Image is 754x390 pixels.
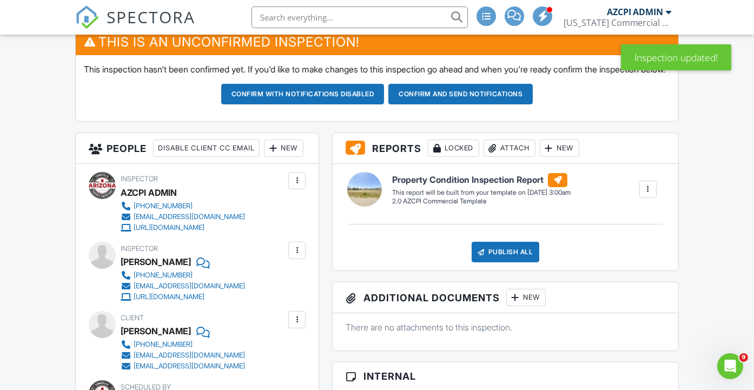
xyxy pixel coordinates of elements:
a: [EMAIL_ADDRESS][DOMAIN_NAME] [121,350,245,361]
div: [PERSON_NAME] [121,254,191,270]
div: AZCPI ADMIN [607,6,664,17]
div: New [506,289,546,306]
h3: Additional Documents [333,282,678,313]
a: [PHONE_NUMBER] [121,201,245,211]
h3: This is an Unconfirmed Inspection! [76,29,678,55]
div: Inspection updated! [621,44,731,70]
a: [PHONE_NUMBER] [121,339,245,350]
div: [PERSON_NAME] [121,323,191,339]
a: [EMAIL_ADDRESS][DOMAIN_NAME] [121,281,245,292]
input: Search everything... [252,6,468,28]
div: New [540,140,579,157]
h6: Property Condition Inspection Report [392,173,571,187]
div: Publish All [472,242,539,262]
div: [URL][DOMAIN_NAME] [134,223,204,232]
button: Confirm with notifications disabled [221,84,385,104]
div: [PHONE_NUMBER] [134,271,193,280]
div: [URL][DOMAIN_NAME] [134,293,204,301]
button: Confirm and send notifications [388,84,533,104]
div: [PHONE_NUMBER] [134,202,193,210]
span: SPECTORA [107,5,195,28]
div: Disable Client CC Email [153,140,260,157]
div: 2.0 AZCPI Commercial Template [392,197,571,206]
div: Attach [484,140,535,157]
h3: People [76,133,319,164]
div: [EMAIL_ADDRESS][DOMAIN_NAME] [134,213,245,221]
iframe: Intercom live chat [717,353,743,379]
span: Inspector [121,175,158,183]
div: [EMAIL_ADDRESS][DOMAIN_NAME] [134,282,245,290]
span: Client [121,314,144,322]
div: This report will be built from your template on [DATE] 3:00am [392,188,571,197]
p: This inspection hasn't been confirmed yet. If you'd like to make changes to this inspection go ah... [84,63,670,75]
span: 9 [739,353,748,362]
div: AZCPI ADMIN [121,184,177,201]
a: [EMAIL_ADDRESS][DOMAIN_NAME] [121,361,245,372]
div: Locked [428,140,479,157]
div: Arizona Commercial Property Inspections [564,17,672,28]
a: [PHONE_NUMBER] [121,270,245,281]
img: The Best Home Inspection Software - Spectora [75,5,99,29]
div: [PHONE_NUMBER] [134,340,193,349]
span: Inspector [121,244,158,253]
p: There are no attachments to this inspection. [346,321,665,333]
a: [URL][DOMAIN_NAME] [121,222,245,233]
div: [EMAIL_ADDRESS][DOMAIN_NAME] [134,351,245,360]
h3: Reports [333,133,678,164]
a: SPECTORA [75,15,195,37]
div: [EMAIL_ADDRESS][DOMAIN_NAME] [134,362,245,371]
a: [EMAIL_ADDRESS][DOMAIN_NAME] [121,211,245,222]
div: New [264,140,303,157]
a: [URL][DOMAIN_NAME] [121,292,245,302]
